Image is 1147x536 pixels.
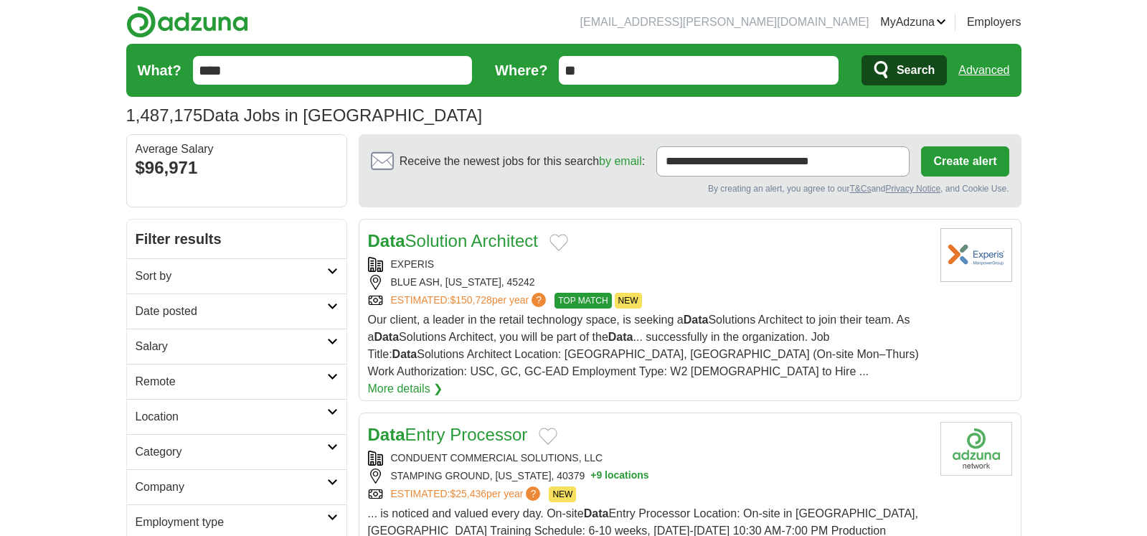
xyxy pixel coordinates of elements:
[549,486,576,502] span: NEW
[136,408,327,425] h2: Location
[885,184,940,194] a: Privacy Notice
[450,488,486,499] span: $25,436
[127,434,346,469] a: Category
[391,258,435,270] a: EXPERIS
[549,234,568,251] button: Add to favorite jobs
[849,184,871,194] a: T&Cs
[368,231,405,250] strong: Data
[880,14,946,31] a: MyAdzuna
[554,293,611,309] span: TOP MATCH
[127,364,346,399] a: Remote
[400,153,645,170] span: Receive the newest jobs for this search :
[526,486,540,501] span: ?
[136,268,327,285] h2: Sort by
[368,469,929,484] div: STAMPING GROUND, [US_STATE], 40379
[368,314,919,377] span: Our client, a leader in the retail technology space, is seeking a Solutions Architect to join the...
[368,425,405,444] strong: Data
[127,293,346,329] a: Date posted
[127,399,346,434] a: Location
[136,443,327,461] h2: Category
[590,469,648,484] button: +9 locations
[138,60,181,81] label: What?
[615,293,642,309] span: NEW
[599,155,642,167] a: by email
[862,55,947,85] button: Search
[371,182,1009,195] div: By creating an alert, you agree to our and , and Cookie Use.
[495,60,547,81] label: Where?
[136,338,327,355] h2: Salary
[136,373,327,390] h2: Remote
[590,469,596,484] span: +
[940,422,1012,476] img: Company logo
[368,380,443,398] a: More details ❯
[136,144,338,155] div: Average Salary
[127,258,346,293] a: Sort by
[584,507,609,519] strong: Data
[374,331,399,343] strong: Data
[136,303,327,320] h2: Date posted
[126,105,483,125] h1: Data Jobs in [GEOGRAPHIC_DATA]
[684,314,709,326] strong: Data
[532,293,546,307] span: ?
[967,14,1021,31] a: Employers
[126,103,203,128] span: 1,487,175
[958,56,1009,85] a: Advanced
[580,14,869,31] li: [EMAIL_ADDRESS][PERSON_NAME][DOMAIN_NAME]
[897,56,935,85] span: Search
[391,293,549,309] a: ESTIMATED:$150,728per year?
[136,155,338,181] div: $96,971
[608,331,633,343] strong: Data
[391,486,544,502] a: ESTIMATED:$25,436per year?
[940,228,1012,282] img: Experis logo
[368,231,538,250] a: DataSolution Architect
[126,6,248,38] img: Adzuna logo
[921,146,1009,177] button: Create alert
[368,425,528,444] a: DataEntry Processor
[127,469,346,504] a: Company
[368,451,929,466] div: CONDUENT COMMERCIAL SOLUTIONS, LLC
[392,348,417,360] strong: Data
[368,275,929,290] div: BLUE ASH, [US_STATE], 45242
[450,294,491,306] span: $150,728
[136,514,327,531] h2: Employment type
[127,329,346,364] a: Salary
[136,479,327,496] h2: Company
[127,220,346,258] h2: Filter results
[539,428,557,445] button: Add to favorite jobs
